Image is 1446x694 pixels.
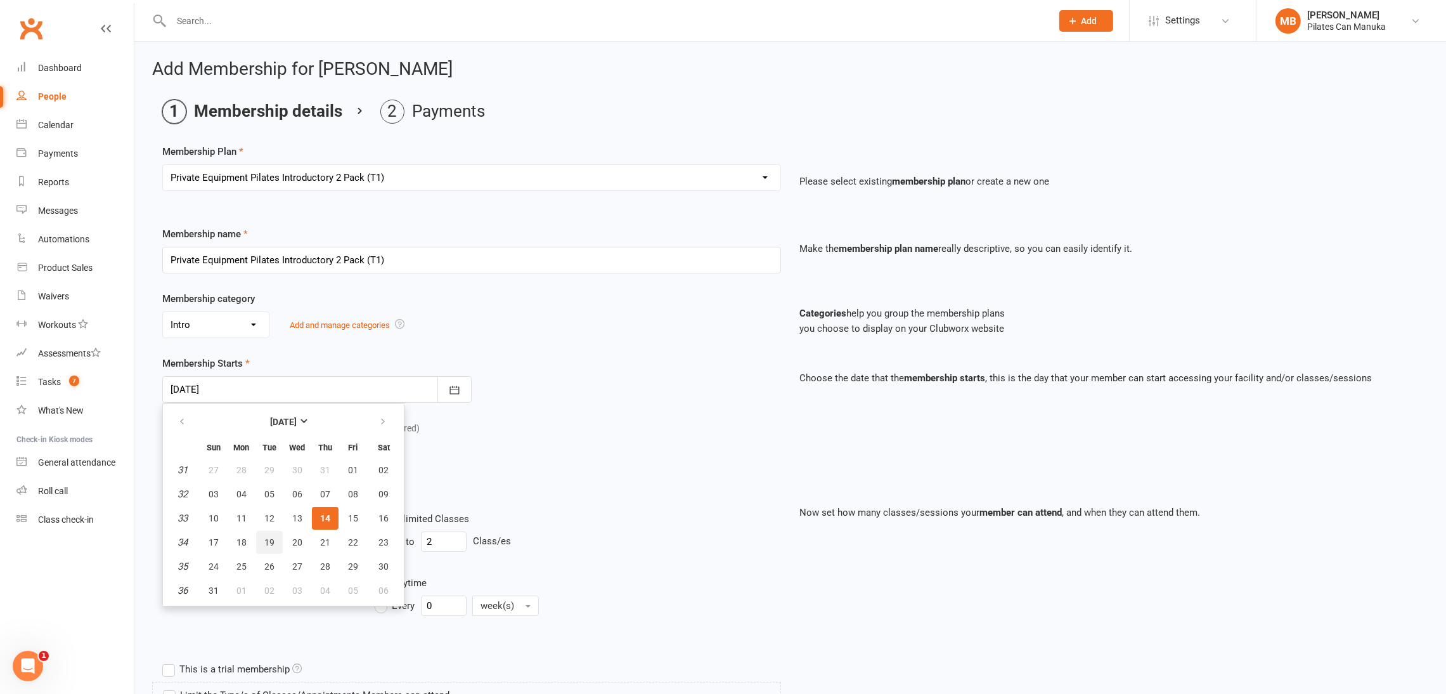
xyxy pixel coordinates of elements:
li: Membership details [162,100,342,124]
span: 11 [236,513,247,523]
button: week(s) [472,596,539,616]
a: Dashboard [16,54,134,82]
button: 14 [312,507,339,530]
span: 31 [320,465,330,475]
span: 18 [236,537,247,547]
p: help you group the membership plans you choose to display on your Clubworx website [800,306,1419,336]
span: 28 [320,561,330,572]
em: 31 [178,464,188,476]
p: Choose the date that the , this is the day that your member can start accessing your facility and... [800,370,1419,386]
button: 26 [256,555,283,578]
button: 07 [312,483,339,506]
input: Enter membership name [162,247,781,273]
button: 15 [340,507,366,530]
div: Product Sales [38,263,93,273]
div: Class check-in [38,514,94,525]
div: Pilates Can Manuka [1307,21,1386,32]
span: Settings [1165,6,1200,35]
button: 19 [256,531,283,554]
div: Calendar [38,120,74,130]
span: 02 [264,586,274,596]
button: 27 [200,459,227,481]
span: 25 [236,561,247,572]
button: 04 [228,483,255,506]
a: Messages [16,197,134,225]
button: 08 [340,483,366,506]
span: 1 [39,651,49,661]
div: Class/es [375,532,780,552]
button: 27 [284,555,311,578]
span: 29 [264,465,274,475]
div: Waivers [38,291,69,301]
input: Search... [167,12,1043,30]
li: Payments [380,100,485,124]
button: 04 [312,579,339,602]
div: People [38,91,67,101]
strong: membership plan name [839,243,939,254]
button: 05 [256,483,283,506]
span: 08 [348,489,358,499]
span: 27 [292,561,302,572]
div: Roll call [38,486,68,496]
div: Reports [38,177,69,187]
span: 05 [264,489,274,499]
button: 03 [284,579,311,602]
div: [PERSON_NAME] [1307,10,1386,21]
button: 01 [228,579,255,602]
span: 26 [264,561,274,572]
div: When can they attend? [153,575,365,590]
a: Class kiosk mode [16,506,134,534]
span: 06 [379,586,389,596]
p: Now set how many classes/sessions your , and when they can attend them. [800,505,1419,520]
button: 31 [200,579,227,602]
button: 13 [284,507,311,530]
a: General attendance kiosk mode [16,448,134,477]
button: 22 [340,531,366,554]
button: 28 [228,459,255,481]
span: 30 [379,561,389,572]
button: 24 [200,555,227,578]
strong: Categories [800,308,847,319]
button: 16 [368,507,400,530]
em: 36 [178,585,188,596]
a: Product Sales [16,254,134,282]
span: 17 [209,537,219,547]
label: Membership Plan [162,144,243,159]
button: 20 [284,531,311,554]
button: 30 [368,555,400,578]
label: Membership Starts [162,356,250,371]
p: Please select existing or create a new one [800,174,1419,189]
p: Make the really descriptive, so you can easily identify it. [800,241,1419,256]
span: 03 [209,489,219,499]
button: 02 [256,579,283,602]
small: Monday [234,443,250,452]
span: week(s) [481,600,514,612]
small: Saturday [378,443,390,452]
a: Reports [16,168,134,197]
span: 16 [379,513,389,523]
a: Add and manage categories [290,320,390,330]
button: 29 [340,555,366,578]
em: 32 [178,488,188,500]
span: Add [1081,16,1097,26]
div: Payments [38,148,78,159]
em: 33 [178,513,188,524]
div: Member Can Attend [153,511,365,526]
span: 31 [209,586,219,596]
span: 22 [348,537,358,547]
a: Workouts [16,311,134,339]
div: General attendance [38,457,115,468]
button: 03 [200,483,227,506]
span: 02 [379,465,389,475]
span: Unlimited Classes [392,511,469,525]
button: 09 [368,483,400,506]
button: 12 [256,507,283,530]
span: 04 [236,489,247,499]
button: 05 [340,579,366,602]
em: 34 [178,537,188,548]
small: Thursday [318,443,332,452]
span: Anytime [392,575,427,589]
label: Membership category [162,291,255,306]
strong: membership starts [905,372,986,384]
button: Add [1059,10,1113,32]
